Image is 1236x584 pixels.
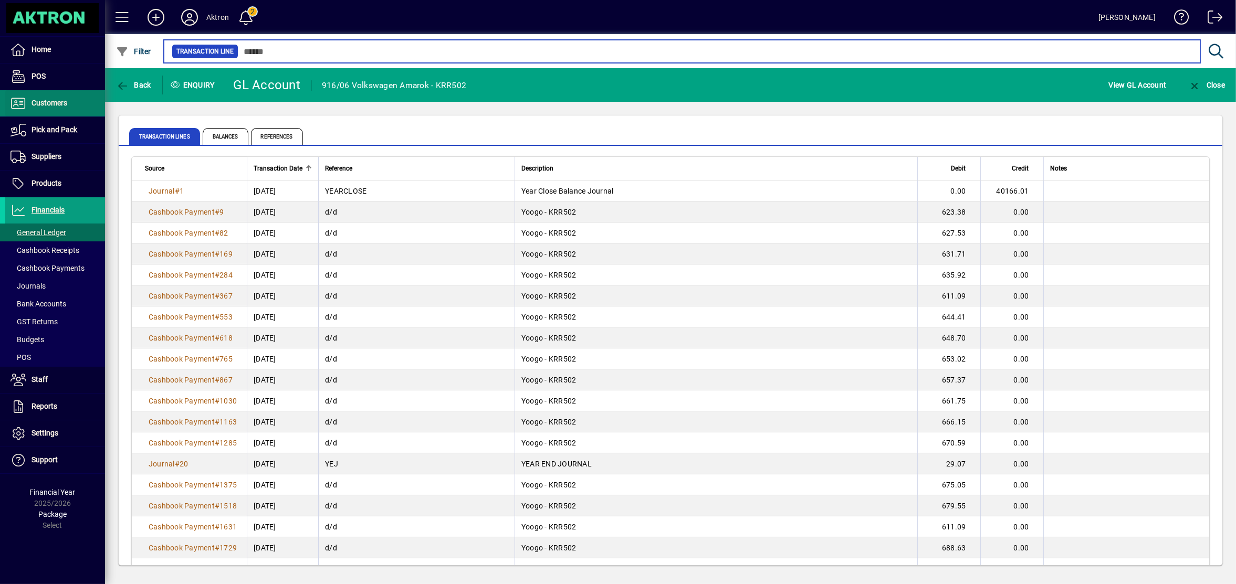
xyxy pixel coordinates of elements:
[254,438,276,448] span: [DATE]
[215,355,219,363] span: #
[917,495,980,516] td: 679.55
[980,243,1043,264] td: 0.00
[32,206,65,214] span: Financials
[215,271,219,279] span: #
[32,179,61,187] span: Products
[254,501,276,511] span: [DATE]
[980,516,1043,537] td: 0.00
[254,270,276,280] span: [DATE]
[521,481,577,489] span: Yoogo - KRR502
[980,558,1043,579] td: 0.00
[521,523,577,531] span: Yoogo - KRR502
[254,396,276,406] span: [DATE]
[521,292,577,300] span: Yoogo - KRR502
[254,354,276,364] span: [DATE]
[924,163,975,174] div: Debit
[325,355,337,363] span: d/d
[173,8,206,27] button: Profile
[11,282,46,290] span: Journals
[980,264,1043,285] td: 0.00
[145,500,240,512] a: Cashbook Payment#1518
[1106,76,1169,94] button: View GL Account
[215,544,219,552] span: #
[149,502,215,510] span: Cashbook Payment
[5,37,105,63] a: Home
[917,264,980,285] td: 635.92
[11,317,58,326] span: GST Returns
[254,459,276,469] span: [DATE]
[219,565,237,573] span: 1808
[325,565,337,573] span: d/d
[521,187,614,195] span: Year Close Balance Journal
[325,376,337,384] span: d/d
[980,306,1043,327] td: 0.00
[219,439,237,447] span: 1285
[917,537,980,558] td: 688.63
[149,523,215,531] span: Cashbook Payment
[145,227,232,239] a: Cashbook Payment#82
[145,458,192,470] a: Journal#20
[521,163,553,174] span: Description
[521,544,577,552] span: Yoogo - KRR502
[980,222,1043,243] td: 0.00
[980,285,1043,306] td: 0.00
[254,163,302,174] span: Transaction Date
[149,460,175,468] span: Journal
[254,375,276,385] span: [DATE]
[145,437,240,449] a: Cashbook Payment#1285
[219,208,224,216] span: 9
[145,353,236,365] a: Cashbook Payment#765
[980,327,1043,348] td: 0.00
[521,355,577,363] span: Yoogo - KRR502
[325,271,337,279] span: d/d
[254,564,276,574] span: [DATE]
[32,45,51,54] span: Home
[917,243,980,264] td: 631.71
[917,285,980,306] td: 611.09
[325,163,352,174] span: Reference
[176,46,234,57] span: Transaction Line
[215,418,219,426] span: #
[5,144,105,170] a: Suppliers
[145,290,236,302] a: Cashbook Payment#367
[32,72,46,80] span: POS
[5,348,105,366] a: POS
[206,9,229,26] div: Aktron
[980,432,1043,453] td: 0.00
[116,81,151,89] span: Back
[1188,81,1225,89] span: Close
[325,334,337,342] span: d/d
[219,418,237,426] span: 1163
[139,8,173,27] button: Add
[149,187,175,195] span: Journal
[254,207,276,217] span: [DATE]
[521,565,577,573] span: Yoogo - KRR502
[325,544,337,552] span: d/d
[145,563,240,575] a: Cashbook Payment#1808
[149,481,215,489] span: Cashbook Payment
[149,292,215,300] span: Cashbook Payment
[5,259,105,277] a: Cashbook Payments
[145,521,240,533] a: Cashbook Payment#1631
[113,42,154,61] button: Filter
[145,479,240,491] a: Cashbook Payment#1375
[325,250,337,258] span: d/d
[980,201,1043,222] td: 0.00
[32,375,48,384] span: Staff
[149,208,215,216] span: Cashbook Payment
[521,502,577,510] span: Yoogo - KRR502
[149,565,215,573] span: Cashbook Payment
[917,453,980,474] td: 29.07
[917,516,980,537] td: 611.09
[215,439,219,447] span: #
[149,229,215,237] span: Cashbook Payment
[521,313,577,321] span: Yoogo - KRR502
[917,201,980,222] td: 623.38
[215,292,219,300] span: #
[254,312,276,322] span: [DATE]
[32,429,58,437] span: Settings
[980,537,1043,558] td: 0.00
[145,542,240,554] a: Cashbook Payment#1729
[5,367,105,393] a: Staff
[149,397,215,405] span: Cashbook Payment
